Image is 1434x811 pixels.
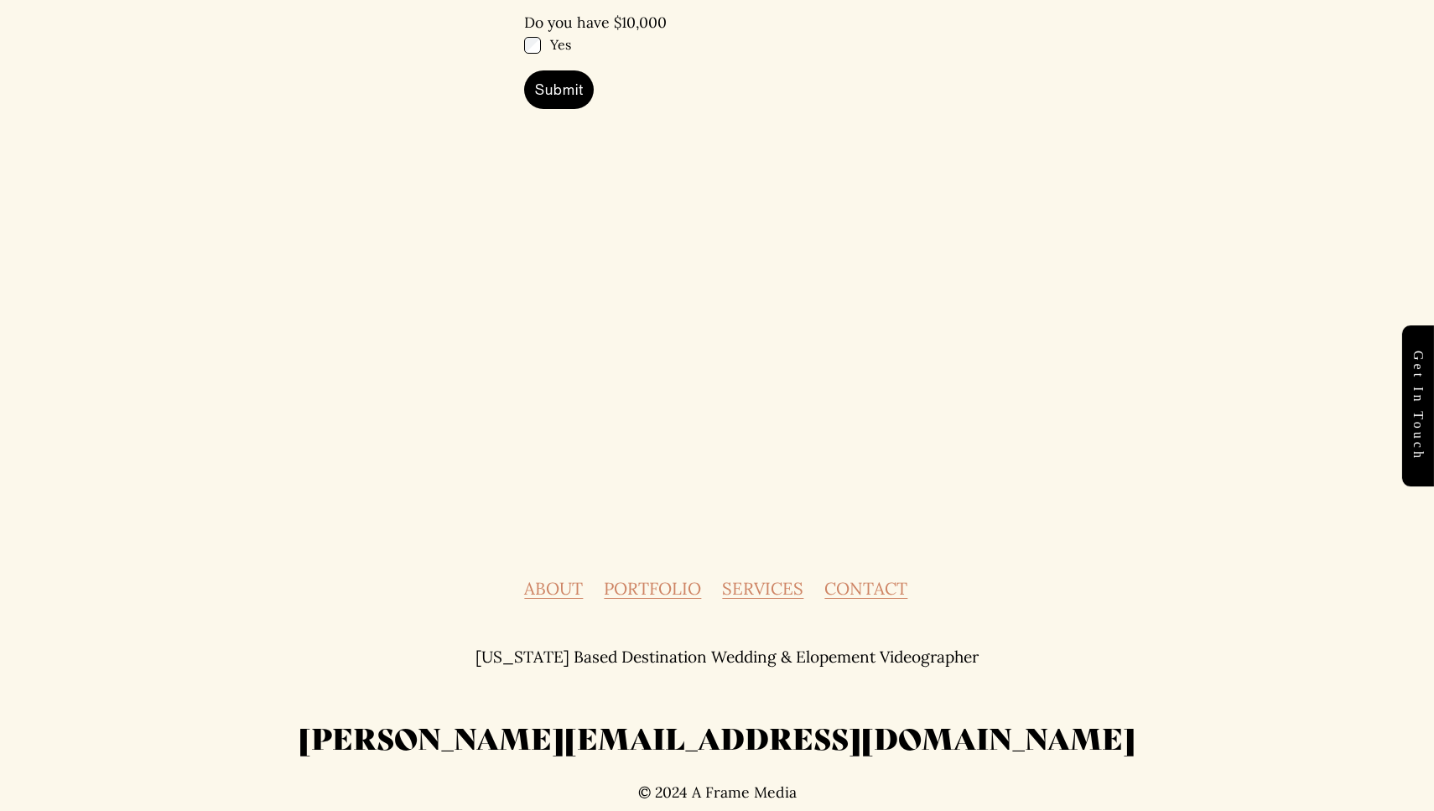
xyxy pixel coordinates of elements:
a: PORTFOLIO [604,580,701,597]
p: © 2024 A Frame Media [130,784,1304,800]
span: Do you have $10,000 [524,14,667,30]
a: SERVICES [722,580,803,597]
h2: [PERSON_NAME][EMAIL_ADDRESS][DOMAIN_NAME] [130,718,1304,757]
a: Get in touch [1402,325,1434,486]
span: Yes [550,38,571,53]
button: SubmitSubmit [524,70,594,109]
span: Submit [535,81,583,98]
p: [US_STATE] Based Destination Wedding & Elopement Videographer [475,649,979,665]
a: ABOUT [524,580,583,597]
a: CONTACT [824,580,907,597]
input: Yes [524,37,541,54]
